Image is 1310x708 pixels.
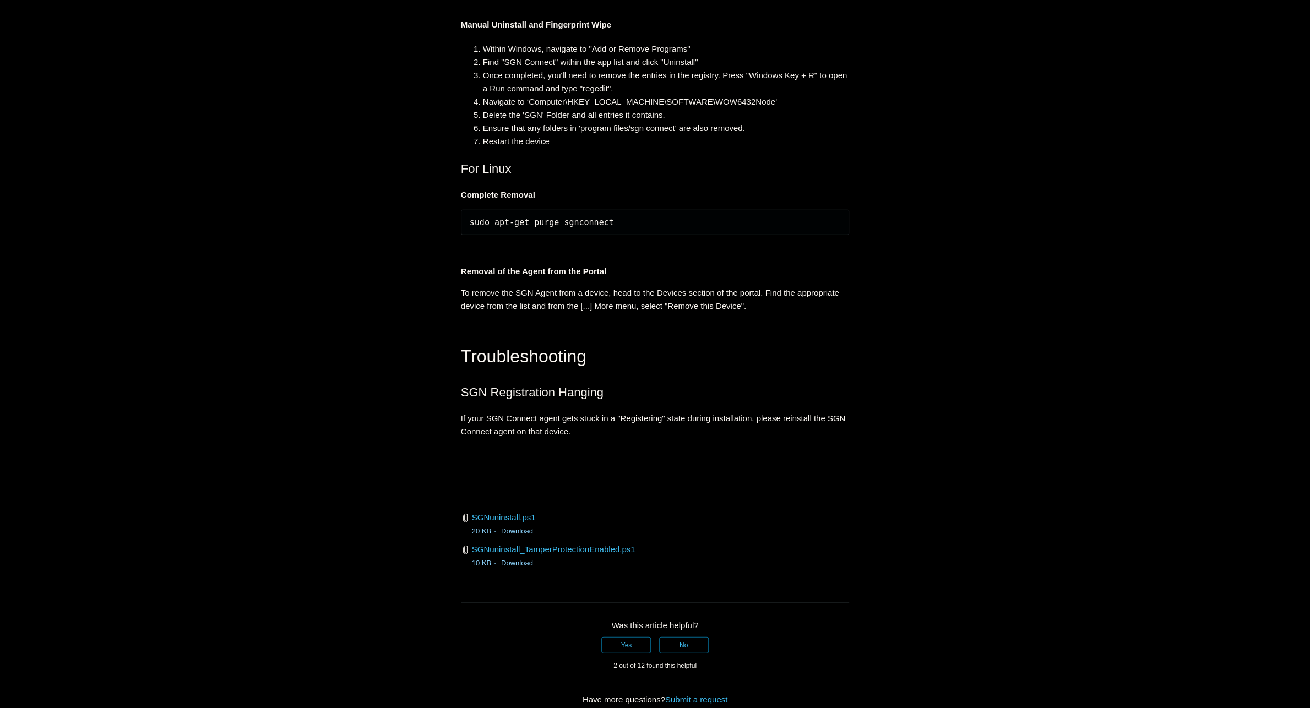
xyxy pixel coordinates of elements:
[461,266,606,276] strong: Removal of the Agent from the Portal
[461,190,535,199] strong: Complete Removal
[472,559,499,567] span: 10 KB
[472,544,635,554] a: SGNuninstall_TamperProtectionEnabled.ps1
[461,413,846,436] span: If your SGN Connect agent gets stuck in a "Registering" state during installation, please reinsta...
[501,527,533,535] a: Download
[483,95,850,108] li: Navigate to ‘Computer\HKEY_LOCAL_MACHINE\SOFTWARE\WOW6432Node'
[483,122,850,135] li: Ensure that any folders in 'program files/sgn connect' are also removed.
[461,288,839,311] span: To remove the SGN Agent from a device, head to the Devices section of the portal. Find the approp...
[665,695,727,704] a: Submit a request
[461,383,850,402] h2: SGN Registration Hanging
[612,620,699,630] span: Was this article helpful?
[483,56,850,69] li: Find "SGN Connect" within the app list and click "Uninstall"
[472,513,536,522] a: SGNuninstall.ps1
[461,159,850,178] h2: For Linux
[483,108,850,122] li: Delete the 'SGN' Folder and all entries it contains.
[461,20,611,29] strong: Manual Uninstall and Fingerprint Wipe
[472,527,499,535] span: 20 KB
[461,210,850,235] pre: sudo apt-get purge sgnconnect
[483,69,850,95] li: Once completed, you'll need to remove the entries in the registry. Press "Windows Key + R" to ope...
[501,559,533,567] a: Download
[483,42,850,56] li: Within Windows, navigate to "Add or Remove Programs"
[483,135,850,148] li: Restart the device
[461,694,850,706] div: Have more questions?
[659,637,709,653] button: This article was not helpful
[601,637,651,653] button: This article was helpful
[461,342,850,371] h1: Troubleshooting
[613,662,697,669] span: 2 out of 12 found this helpful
